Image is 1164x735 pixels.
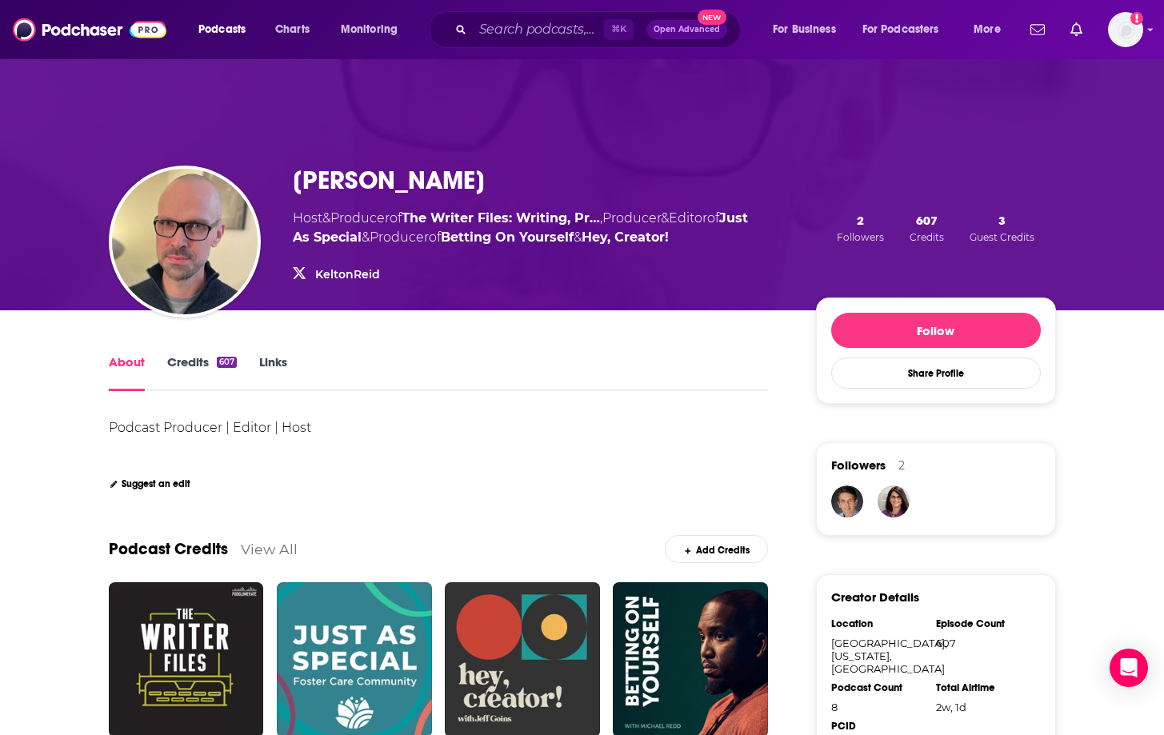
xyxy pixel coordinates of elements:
button: 607Credits [905,212,949,244]
h1: [PERSON_NAME] [293,165,485,196]
button: Show profile menu [1108,12,1143,47]
a: Suggest an edit [109,478,191,489]
button: open menu [330,17,418,42]
button: open menu [187,17,266,42]
span: For Business [773,18,836,41]
span: 607 [916,213,938,228]
div: Total Airtime [936,681,1030,694]
div: Podcast Producer | Editor | Host [109,420,311,435]
h3: Creator Details [831,589,919,605]
span: & [574,230,582,245]
span: 368 hours, 50 minutes, 22 seconds [936,701,966,713]
button: open menu [762,17,856,42]
span: Host [293,210,322,226]
span: Followers [837,231,884,243]
button: Follow [831,313,1041,348]
div: Search podcasts, credits, & more... [444,11,756,48]
span: 2 [857,213,864,228]
img: annkroeker [878,485,910,517]
span: & [661,210,669,226]
a: Credits607 [167,354,237,391]
svg: Add a profile image [1130,12,1143,25]
span: Monitoring [341,18,398,41]
span: Editor [669,210,707,226]
button: open menu [962,17,1021,42]
span: Guest Credits [970,231,1034,243]
span: of [429,230,574,245]
a: The Writer Files: Writing, Productivity, Creativity, and Neuroscience [402,210,600,226]
a: Show notifications dropdown [1024,16,1051,43]
span: Producer [370,230,429,245]
img: markcarew [831,485,863,517]
span: Open Advanced [654,26,720,34]
span: & [362,230,370,245]
span: New [698,10,726,25]
div: 607 [217,357,237,368]
span: ⌘ K [604,19,634,40]
button: Open AdvancedNew [646,20,727,39]
span: Credits [910,231,944,243]
div: 2 [898,458,905,473]
a: Add Credits [665,535,768,563]
span: of [390,210,600,226]
img: User Profile [1108,12,1143,47]
span: Charts [275,18,310,41]
span: Logged in as torisims [1108,12,1143,47]
div: [GEOGRAPHIC_DATA], [US_STATE], [GEOGRAPHIC_DATA] [831,637,926,675]
a: View All [241,541,298,557]
a: KeltonReid [315,267,380,282]
span: Followers [831,457,886,473]
div: 8 [831,701,926,713]
span: , [600,210,602,226]
span: Producer [602,210,661,226]
a: Betting On Yourself [441,230,574,245]
div: 607 [936,637,1030,649]
a: Hey, Creator! [582,230,669,245]
a: Charts [265,17,319,42]
span: & [322,210,330,226]
img: Podchaser - Follow, Share and Rate Podcasts [13,14,166,45]
span: For Podcasters [862,18,939,41]
button: 3Guest Credits [965,212,1039,244]
div: Open Intercom Messenger [1110,649,1148,687]
input: Search podcasts, credits, & more... [473,17,604,42]
div: Episode Count [936,617,1030,630]
a: Show notifications dropdown [1064,16,1089,43]
button: open menu [852,17,962,42]
span: 3 [998,213,1006,228]
button: Share Profile [831,358,1041,389]
a: Podcast Credits [109,539,228,559]
span: Podcasts [198,18,246,41]
a: About [109,354,145,391]
a: Links [259,354,287,391]
button: 2Followers [832,212,889,244]
div: Location [831,617,926,630]
span: Producer [330,210,390,226]
span: More [974,18,1001,41]
img: Kelton Reid [112,169,258,314]
div: PCID [831,720,926,733]
div: Podcast Count [831,681,926,694]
